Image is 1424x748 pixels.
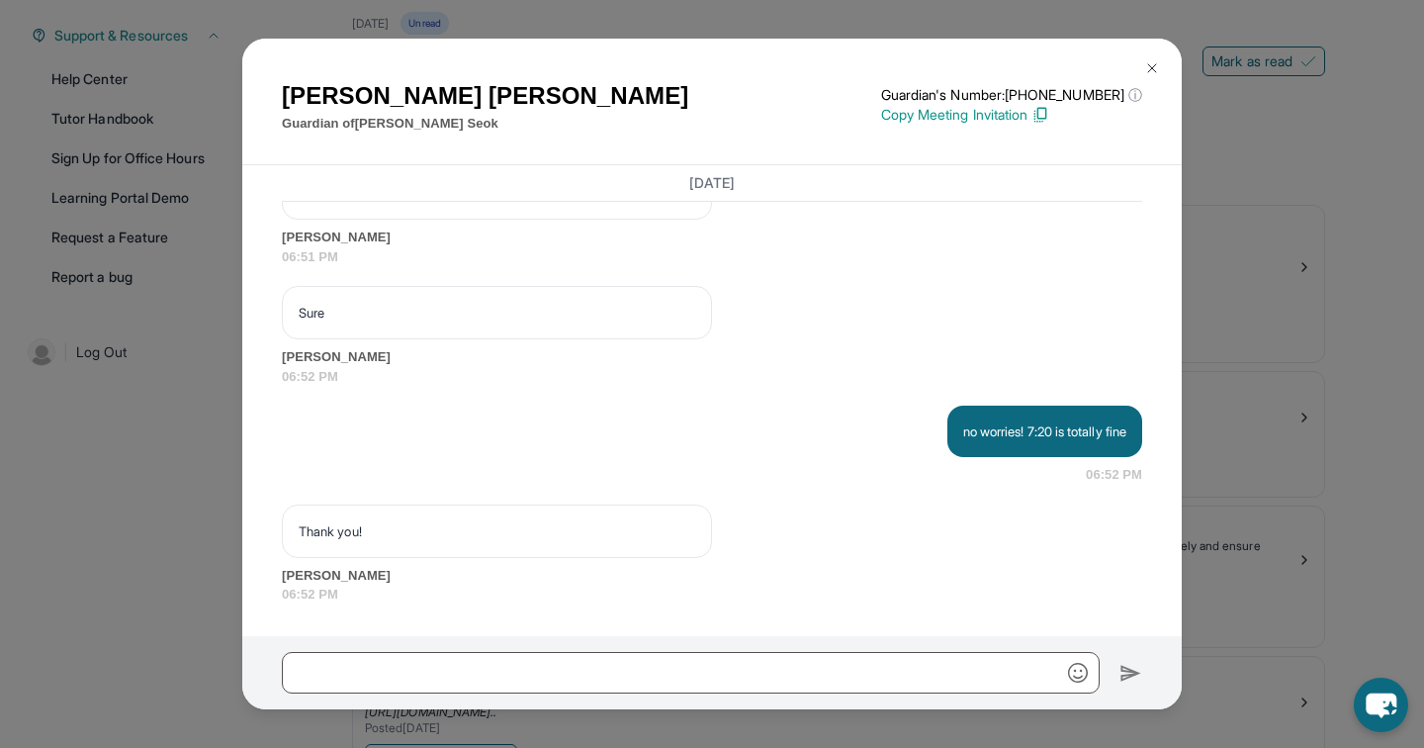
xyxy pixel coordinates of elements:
span: 06:51 PM [282,247,1142,267]
img: Emoji [1068,663,1088,683]
img: Close Icon [1144,60,1160,76]
span: 06:52 PM [1086,465,1142,485]
p: no worries! 7:20 is totally fine [963,421,1126,441]
span: ⓘ [1128,85,1142,105]
h3: [DATE] [282,173,1142,193]
span: [PERSON_NAME] [282,566,1142,586]
span: [PERSON_NAME] [282,228,1142,247]
p: Thank you! [299,521,695,541]
span: 06:52 PM [282,585,1142,605]
p: Sure [299,303,695,323]
img: Copy Icon [1031,106,1049,124]
p: Copy Meeting Invitation [881,105,1142,125]
button: chat-button [1354,678,1408,732]
img: Send icon [1119,662,1142,686]
span: [PERSON_NAME] [282,347,1142,367]
h1: [PERSON_NAME] [PERSON_NAME] [282,78,688,114]
p: Guardian of [PERSON_NAME] Seok [282,114,688,134]
p: Guardian's Number: [PHONE_NUMBER] [881,85,1142,105]
span: 06:52 PM [282,367,1142,387]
